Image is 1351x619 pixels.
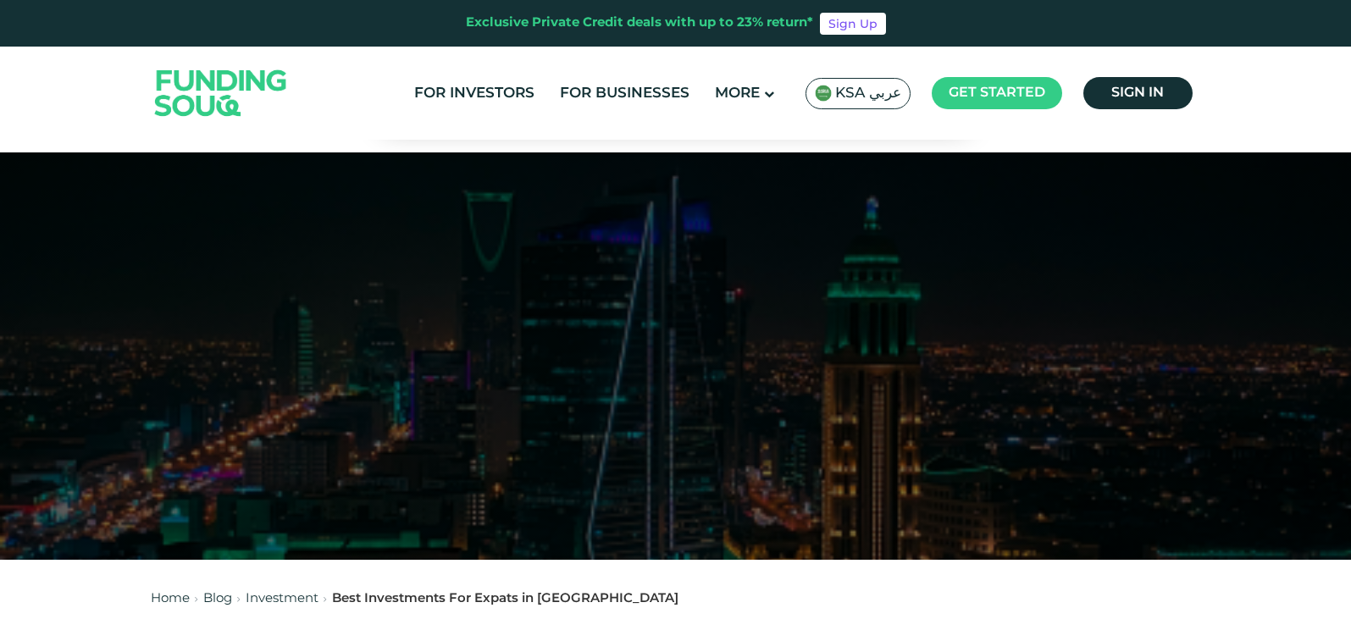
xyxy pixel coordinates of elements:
img: SA Flag [815,85,832,102]
a: For Businesses [556,80,694,108]
a: Sign in [1083,77,1193,109]
div: Exclusive Private Credit deals with up to 23% return* [466,14,813,33]
a: Investment [246,593,318,605]
span: More [715,86,760,101]
a: Sign Up [820,13,886,35]
img: Logo [138,50,304,135]
div: Best Investments For Expats in [GEOGRAPHIC_DATA] [332,589,678,609]
span: Get started [949,86,1045,99]
span: KSA عربي [835,84,901,103]
a: Blog [203,593,232,605]
a: For Investors [410,80,539,108]
span: Sign in [1111,86,1164,99]
a: Home [151,593,190,605]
